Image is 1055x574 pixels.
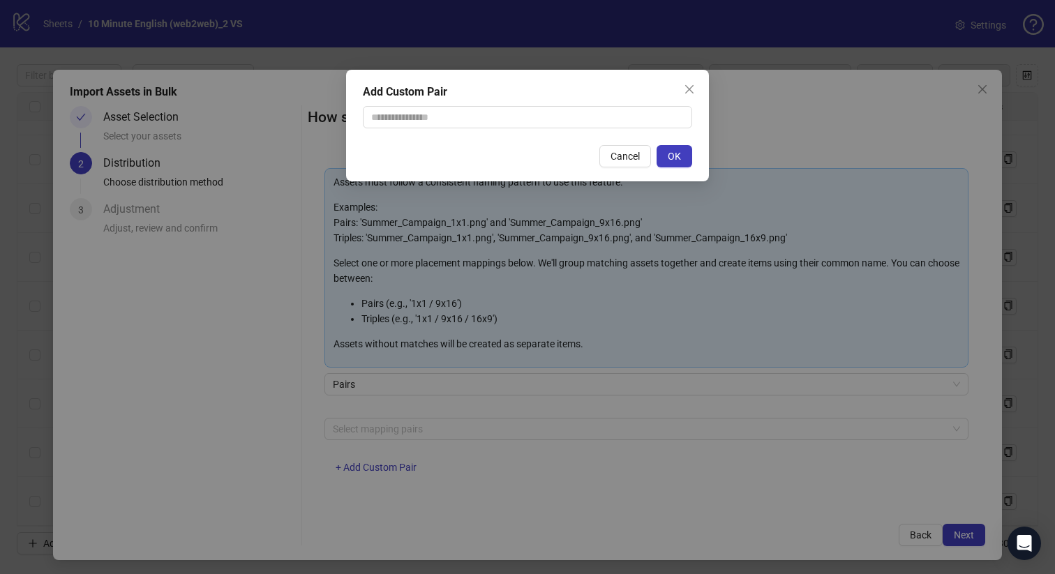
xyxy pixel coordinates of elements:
span: OK [668,151,681,162]
div: Add Custom Pair [363,84,692,100]
span: close [684,84,695,95]
button: Cancel [599,145,651,167]
button: Close [678,78,701,100]
button: OK [657,145,692,167]
div: Open Intercom Messenger [1008,527,1041,560]
span: Cancel [611,151,640,162]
